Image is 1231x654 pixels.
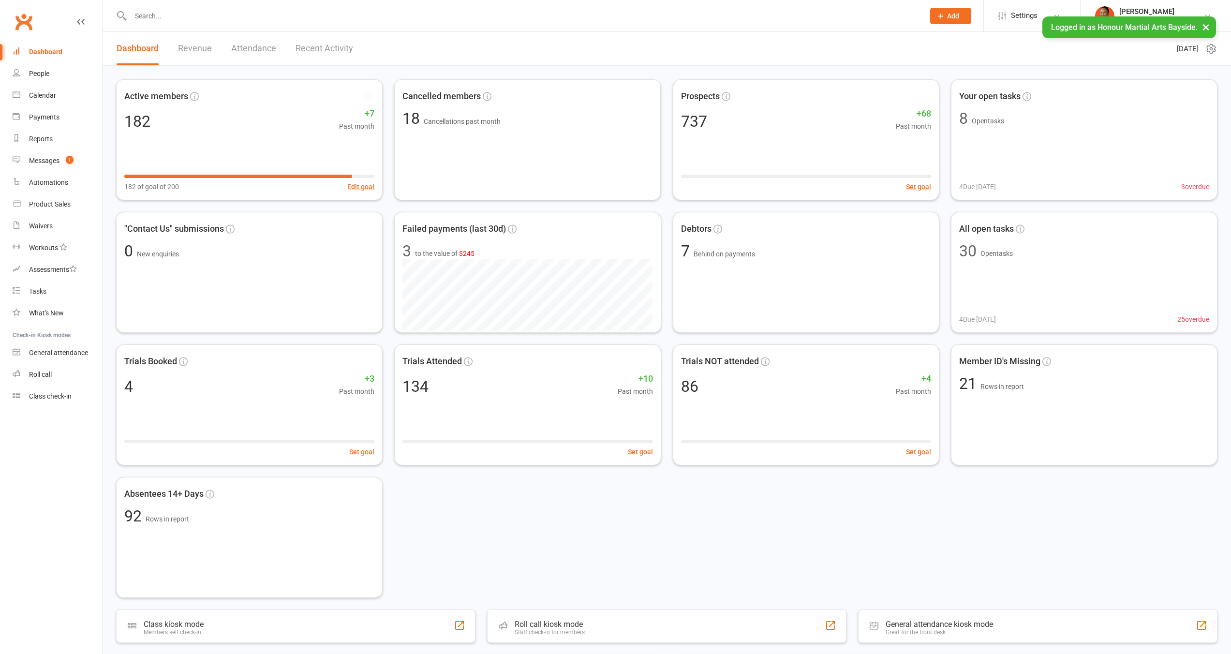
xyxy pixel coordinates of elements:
[117,32,159,65] a: Dashboard
[681,355,759,369] span: Trials NOT attended
[402,89,481,104] span: Cancelled members
[886,629,993,636] div: Great for the front desk
[515,629,585,636] div: Staff check-in for members
[231,32,276,65] a: Attendance
[13,128,102,150] a: Reports
[13,106,102,128] a: Payments
[29,157,59,164] div: Messages
[681,379,698,394] div: 86
[681,89,720,104] span: Prospects
[618,386,653,397] span: Past month
[124,114,150,129] div: 182
[402,243,411,259] div: 3
[137,250,179,258] span: New enquiries
[296,32,353,65] a: Recent Activity
[681,114,707,129] div: 737
[13,172,102,193] a: Automations
[29,178,68,186] div: Automations
[66,156,74,164] span: 1
[13,342,102,364] a: General attendance kiosk mode
[29,48,62,56] div: Dashboard
[402,222,506,236] span: Failed payments (last 30d)
[13,364,102,386] a: Roll call
[886,620,993,629] div: General attendance kiosk mode
[29,287,46,295] div: Tasks
[681,222,712,236] span: Debtors
[1177,314,1209,325] span: 25 overdue
[906,446,931,457] button: Set goal
[972,117,1004,125] span: Open tasks
[930,8,971,24] button: Add
[980,250,1013,257] span: Open tasks
[896,386,931,397] span: Past month
[29,309,64,317] div: What's New
[515,620,585,629] div: Roll call kiosk mode
[959,243,977,259] div: 30
[13,237,102,259] a: Workouts
[146,515,189,523] span: Rows in report
[128,9,918,23] input: Search...
[29,392,72,400] div: Class check-in
[947,12,959,20] span: Add
[124,242,137,260] span: 0
[349,446,374,457] button: Set goal
[339,107,374,121] span: +7
[124,89,188,104] span: Active members
[13,386,102,407] a: Class kiosk mode
[1181,181,1209,192] span: 3 overdue
[1119,16,1204,25] div: Honour Martial Arts Bayside
[13,193,102,215] a: Product Sales
[13,302,102,324] a: What's New
[402,355,462,369] span: Trials Attended
[13,41,102,63] a: Dashboard
[1095,6,1114,26] img: thumb_image1722232694.png
[896,107,931,121] span: +68
[29,200,71,208] div: Product Sales
[1177,43,1199,55] span: [DATE]
[29,91,56,99] div: Calendar
[681,242,694,260] span: 7
[29,349,88,357] div: General attendance
[339,386,374,397] span: Past month
[1051,23,1198,32] span: Logged in as Honour Martial Arts Bayside.
[959,181,996,192] span: 4 Due [DATE]
[959,222,1014,236] span: All open tasks
[144,629,204,636] div: Members self check-in
[13,150,102,172] a: Messages 1
[13,85,102,106] a: Calendar
[347,181,374,192] button: Edit goal
[959,314,996,325] span: 4 Due [DATE]
[980,383,1024,390] span: Rows in report
[896,121,931,132] span: Past month
[1011,5,1038,27] span: Settings
[402,109,424,128] span: 18
[339,121,374,132] span: Past month
[424,118,501,125] span: Cancellations past month
[124,379,133,394] div: 4
[29,266,77,273] div: Assessments
[959,111,968,126] div: 8
[1197,16,1215,37] button: ×
[124,222,224,236] span: "Contact Us" submissions
[29,135,53,143] div: Reports
[896,372,931,386] span: +4
[402,379,429,394] div: 134
[628,446,653,457] button: Set goal
[13,281,102,302] a: Tasks
[29,70,49,77] div: People
[124,181,179,192] span: 182 of goal of 200
[124,507,146,525] span: 92
[959,89,1021,104] span: Your open tasks
[178,32,212,65] a: Revenue
[959,374,980,393] span: 21
[124,355,177,369] span: Trials Booked
[29,371,52,378] div: Roll call
[959,355,1040,369] span: Member ID's Missing
[906,181,931,192] button: Set goal
[144,620,204,629] div: Class kiosk mode
[339,372,374,386] span: +3
[618,372,653,386] span: +10
[29,244,58,252] div: Workouts
[12,10,36,34] a: Clubworx
[415,248,475,259] span: to the value of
